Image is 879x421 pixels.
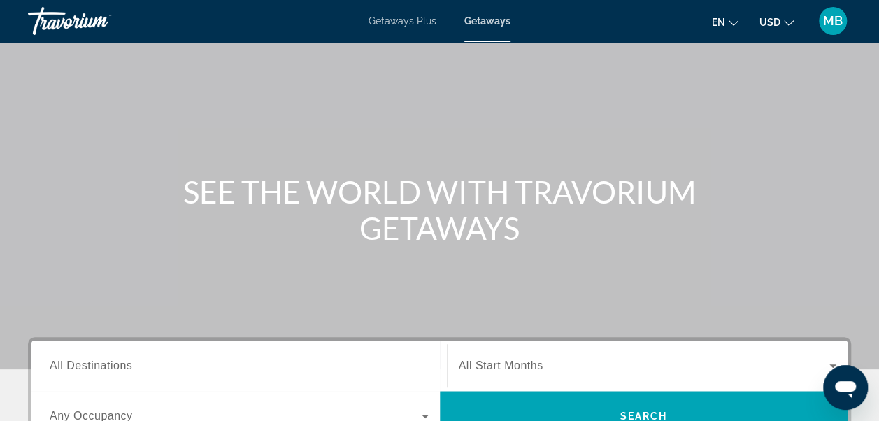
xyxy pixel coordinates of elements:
[28,3,168,39] a: Travorium
[459,359,543,371] span: All Start Months
[712,17,725,28] span: en
[759,12,794,32] button: Change currency
[50,359,132,371] span: All Destinations
[178,173,702,246] h1: SEE THE WORLD WITH TRAVORIUM GETAWAYS
[369,15,436,27] a: Getaways Plus
[464,15,510,27] a: Getaways
[823,365,868,410] iframe: Button to launch messaging window
[823,14,843,28] span: MB
[815,6,851,36] button: User Menu
[712,12,738,32] button: Change language
[759,17,780,28] span: USD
